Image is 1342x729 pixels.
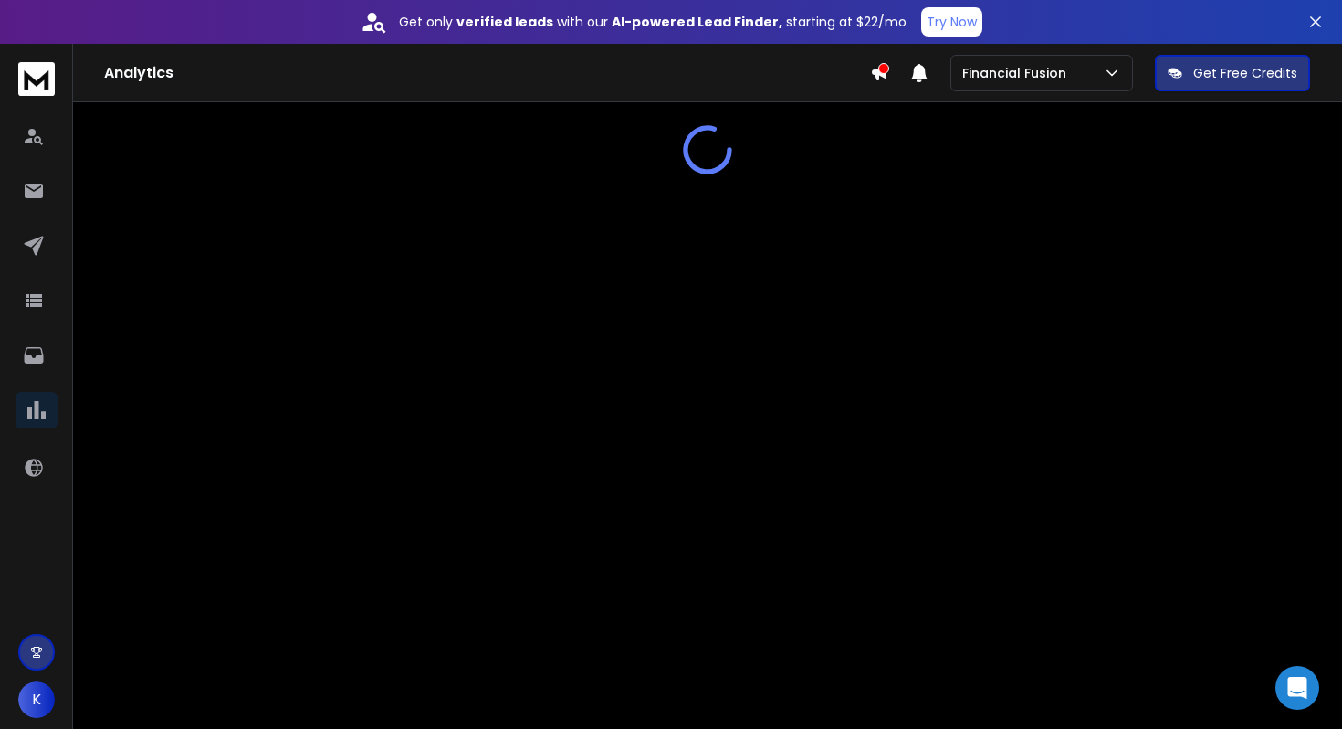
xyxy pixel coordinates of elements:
button: K [18,681,55,718]
p: Try Now [927,13,977,31]
div: Open Intercom Messenger [1275,666,1319,710]
h1: Analytics [104,62,870,84]
button: Get Free Credits [1155,55,1310,91]
p: Financial Fusion [962,64,1074,82]
button: Try Now [921,7,982,37]
p: Get only with our starting at $22/mo [399,13,907,31]
img: logo [18,62,55,96]
p: Get Free Credits [1193,64,1297,82]
strong: AI-powered Lead Finder, [612,13,782,31]
strong: verified leads [456,13,553,31]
